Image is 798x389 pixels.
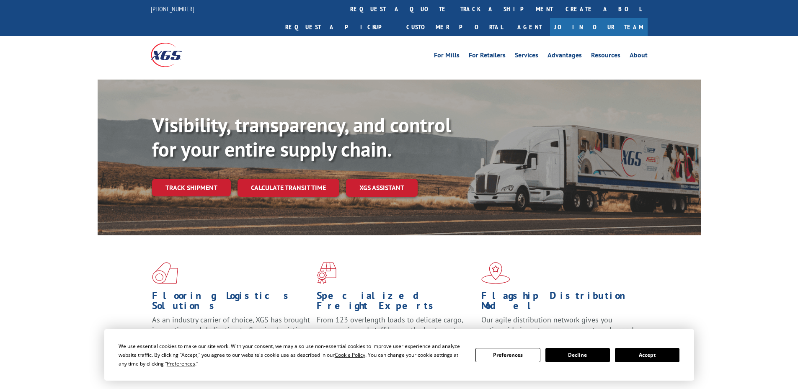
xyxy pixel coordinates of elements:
a: Agent [509,18,550,36]
a: Track shipment [152,179,231,196]
a: Services [515,52,538,61]
button: Decline [545,348,610,362]
a: For Mills [434,52,460,61]
a: XGS ASSISTANT [346,179,418,197]
a: Request a pickup [279,18,400,36]
img: xgs-icon-flagship-distribution-model-red [481,262,510,284]
a: Customer Portal [400,18,509,36]
div: We use essential cookies to make our site work. With your consent, we may also use non-essential ... [119,342,465,368]
button: Preferences [475,348,540,362]
img: xgs-icon-focused-on-flooring-red [317,262,336,284]
h1: Specialized Freight Experts [317,291,475,315]
button: Accept [615,348,679,362]
p: From 123 overlength loads to delicate cargo, our experienced staff knows the best way to move you... [317,315,475,352]
h1: Flooring Logistics Solutions [152,291,310,315]
a: For Retailers [469,52,506,61]
span: Our agile distribution network gives you nationwide inventory management on demand. [481,315,635,335]
a: Resources [591,52,620,61]
span: Preferences [167,360,195,367]
div: Cookie Consent Prompt [104,329,694,381]
a: Advantages [547,52,582,61]
span: As an industry carrier of choice, XGS has brought innovation and dedication to flooring logistics... [152,315,310,345]
h1: Flagship Distribution Model [481,291,640,315]
span: Cookie Policy [335,351,365,358]
a: Calculate transit time [238,179,339,197]
b: Visibility, transparency, and control for your entire supply chain. [152,112,451,162]
a: [PHONE_NUMBER] [151,5,194,13]
img: xgs-icon-total-supply-chain-intelligence-red [152,262,178,284]
a: About [630,52,648,61]
a: Join Our Team [550,18,648,36]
